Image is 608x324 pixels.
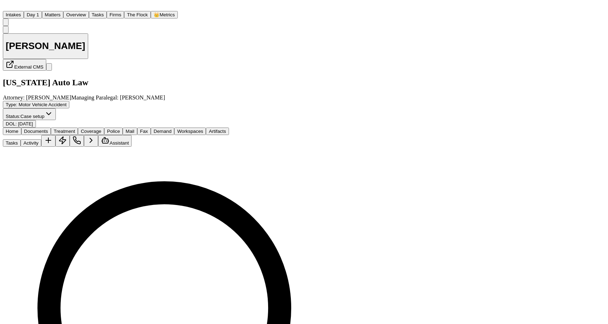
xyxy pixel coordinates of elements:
span: Documents [24,129,48,134]
a: Day 1 [24,11,42,17]
a: Overview [63,11,89,17]
a: The Flock [124,11,151,17]
span: Police [107,129,120,134]
span: Mail [126,129,134,134]
button: Firms [107,11,124,18]
span: Workspaces [177,129,203,134]
h2: [US_STATE] Auto Law [3,78,372,87]
a: crownMetrics [151,11,178,17]
button: Overview [63,11,89,18]
button: Matters [42,11,63,18]
a: Intakes [3,11,24,17]
button: Tasks [89,11,107,18]
button: Day 1 [24,11,42,18]
span: Coverage [81,129,101,134]
span: Treatment [54,129,75,134]
a: Firms [107,11,124,17]
button: Assistant [98,135,132,147]
h1: [PERSON_NAME] [6,40,85,52]
span: Status: [6,114,21,119]
span: Motor Vehicle Accident [18,102,66,107]
button: The Flock [124,11,151,18]
span: [DATE] [18,121,33,126]
button: Intakes [3,11,24,18]
button: Edit matter name [3,33,88,59]
span: Demand [154,129,171,134]
a: Tasks [89,11,107,17]
button: Activity [21,139,41,147]
span: [PERSON_NAME] [120,94,165,101]
button: Copy Matter ID [3,26,9,33]
button: Edit DOL: 2025-05-07 [3,120,36,128]
span: Artifacts [209,129,226,134]
img: Finch Logo [3,3,11,10]
span: Assistant [110,140,129,146]
a: Matters [42,11,63,17]
span: crown [154,12,160,17]
button: Make a Call [70,135,84,147]
span: Attorney: [3,94,25,101]
button: crownMetrics [151,11,178,18]
span: Metrics [160,12,175,17]
button: Change status from Case setup [3,108,56,120]
span: Home [6,129,18,134]
span: DOL : [6,121,17,126]
span: Case setup [21,114,44,119]
button: Tasks [3,139,21,147]
span: Managing Paralegal: [71,94,118,101]
button: External CMS [3,59,46,71]
span: External CMS [14,64,43,70]
span: [PERSON_NAME] [26,94,71,101]
button: Edit Type: Motor Vehicle Accident [3,101,69,108]
a: Home [3,5,11,11]
button: Add Task [41,135,55,147]
span: Fax [140,129,148,134]
span: Type : [6,102,17,107]
button: Create Immediate Task [55,135,70,147]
